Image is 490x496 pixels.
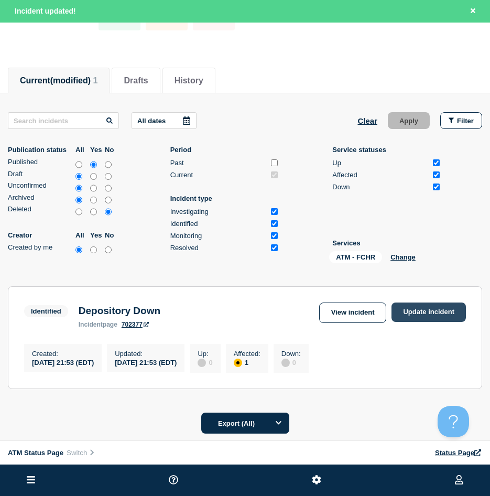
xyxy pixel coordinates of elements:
[20,76,97,85] button: Current(modified) 1
[332,171,429,179] div: Affected
[75,207,82,217] input: all
[75,146,88,154] label: All
[8,243,73,251] div: Created by me
[90,231,102,239] label: Yes
[170,195,279,202] p: Incident type
[271,220,278,227] input: Identified
[79,321,117,328] p: page
[8,449,63,457] span: ATM Status Page
[8,205,117,217] div: deleted
[332,146,441,154] p: Service statuses
[271,232,278,239] input: Monitoring
[268,413,289,434] button: Options
[466,5,480,17] button: Close banner
[271,171,278,178] input: Current
[433,159,440,166] input: Up
[329,251,382,263] span: ATM - FCHR
[440,112,482,129] button: Filter
[271,244,278,251] input: Resolved
[281,359,290,367] div: disabled
[75,159,82,170] input: all
[234,350,260,358] p: Affected :
[8,170,117,182] div: draft
[170,244,267,252] div: Resolved
[438,406,469,437] iframe: Help Scout Beacon - Open
[170,146,279,154] p: Period
[93,76,98,85] span: 1
[234,358,260,367] div: 1
[198,359,206,367] div: disabled
[391,303,466,322] a: Update incident
[105,231,117,239] label: No
[8,170,73,178] div: Draft
[105,245,112,255] input: no
[90,207,97,217] input: yes
[50,76,91,85] span: (modified)
[75,245,82,255] input: all
[115,350,177,358] p: Updated :
[75,171,82,182] input: all
[105,159,112,170] input: no
[170,232,267,240] div: Monitoring
[90,245,97,255] input: yes
[8,112,119,129] input: Search incidents
[8,158,117,170] div: published
[137,117,166,125] p: All dates
[170,159,267,167] div: Past
[105,171,112,182] input: no
[175,76,203,85] button: History
[332,159,429,167] div: Up
[271,208,278,215] input: Investigating
[24,305,68,317] span: Identified
[332,239,441,247] p: Services
[170,220,267,228] div: Identified
[132,112,197,129] button: All dates
[433,171,440,178] input: Affected
[8,193,73,201] div: Archived
[8,181,117,193] div: unconfirmed
[433,184,440,190] input: Down
[90,183,97,193] input: yes
[170,171,267,179] div: Current
[271,159,278,166] input: Past
[90,159,97,170] input: yes
[8,193,117,206] div: archived
[105,146,117,154] label: No
[63,448,99,457] button: Switch
[32,358,94,366] div: [DATE] 21:53 (EDT)
[90,195,97,206] input: yes
[8,243,117,255] div: createdByMe
[332,183,429,191] div: Down
[8,181,73,189] div: Unconfirmed
[105,207,112,217] input: no
[281,358,301,367] div: 0
[8,146,73,154] p: Publication status
[115,358,177,366] div: [DATE] 21:53 (EDT)
[170,208,267,215] div: Investigating
[32,350,94,358] p: Created :
[198,350,212,358] p: Up :
[435,449,482,457] a: Status Page
[281,350,301,358] p: Down :
[75,231,88,239] label: All
[457,117,474,125] span: Filter
[90,171,97,182] input: yes
[15,7,76,15] span: Incident updated!
[90,146,102,154] label: Yes
[79,305,160,317] h3: Depository Down
[8,158,73,166] div: Published
[8,231,73,239] p: Creator
[105,195,112,206] input: no
[201,413,289,434] button: Export (All)
[75,195,82,206] input: all
[75,183,82,193] input: all
[357,112,377,129] button: Clear
[198,358,212,367] div: 0
[390,253,416,261] button: Change
[79,321,103,328] span: incident
[319,303,387,323] a: View incident
[122,321,149,328] a: 702377
[8,205,73,213] div: Deleted
[124,76,148,85] button: Drafts
[234,359,242,367] div: affected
